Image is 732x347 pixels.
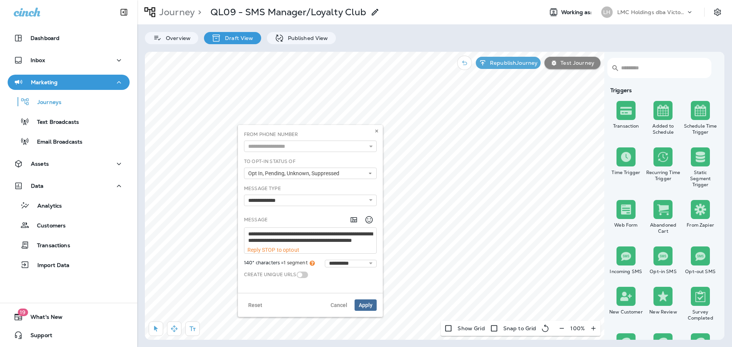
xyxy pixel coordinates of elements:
div: Triggers [607,87,719,93]
button: Customers [8,217,130,233]
span: Opt In, Pending, Unknown, Suppressed [248,170,342,177]
p: Text Broadcasts [29,119,79,126]
button: Select an emoji [361,212,377,227]
button: Assets [8,156,130,171]
button: Dashboard [8,30,130,46]
span: Reset [248,302,262,308]
span: What's New [23,314,63,323]
span: Apply [359,302,372,308]
label: To Opt-In Status Of [244,158,295,165]
p: > [195,6,201,18]
div: Opt-out SMS [683,269,718,275]
div: Transaction [609,123,643,129]
div: Added to Schedule [646,123,681,135]
p: Overview [162,35,191,41]
button: Journeys [8,94,130,110]
p: Data [31,183,44,189]
p: Import Data [30,262,70,269]
button: Collapse Sidebar [113,5,135,20]
span: Reply STOP to optout [247,247,299,253]
p: Email Broadcasts [29,139,82,146]
p: Snap to Grid [503,325,536,331]
button: Cancel [326,299,352,311]
p: LMC Holdings dba Victory Lane Quick Oil Change [617,9,686,15]
p: Journey [156,6,195,18]
div: Recurring Time Trigger [646,170,681,182]
button: RepublishJourney [476,57,541,69]
div: From Zapier [683,222,718,228]
span: 19 [18,309,28,316]
button: Add in a premade template [346,212,361,227]
div: Schedule Time Trigger [683,123,718,135]
p: Journeys [30,99,61,106]
button: Analytics [8,197,130,213]
p: Transactions [29,242,70,249]
p: Inbox [30,57,45,63]
p: Republish Journey [487,60,538,66]
p: Dashboard [30,35,59,41]
div: New Review [646,309,681,315]
p: Analytics [30,203,62,210]
div: Static Segment Trigger [683,170,718,188]
p: 100 % [570,325,585,331]
span: Working as: [561,9,594,16]
button: 19What's New [8,309,130,325]
button: Transactions [8,237,130,253]
label: Message Type [244,185,281,192]
div: New Customer [609,309,643,315]
p: Customers [29,222,66,230]
button: Marketing [8,75,130,90]
button: Import Data [8,257,130,273]
div: Abandoned Cart [646,222,681,234]
button: Data [8,178,130,193]
button: Inbox [8,53,130,68]
button: Reset [244,299,266,311]
span: Cancel [331,302,347,308]
p: Assets [31,161,49,167]
div: LH [601,6,613,18]
p: Draft View [221,35,253,41]
span: Support [23,332,52,341]
button: Support [8,328,130,343]
span: 140* characters = [244,260,315,267]
p: Published View [284,35,328,41]
button: Apply [355,299,377,311]
button: Text Broadcasts [8,114,130,130]
button: Test Journey [544,57,600,69]
label: Message [244,217,268,223]
label: From Phone Number [244,131,298,138]
div: Survey Completed [683,309,718,321]
button: Settings [711,5,724,19]
p: Show Grid [457,325,485,331]
p: Marketing [31,79,58,85]
p: Test Journey [557,60,594,66]
div: Opt-in SMS [646,269,681,275]
p: QL09 - SMS Manager/Loyalty Club [210,6,366,18]
label: Create Unique URLs [244,272,297,278]
button: Email Broadcasts [8,133,130,149]
div: Incoming SMS [609,269,643,275]
div: Web Form [609,222,643,228]
div: Time Trigger [609,170,643,176]
span: 1 segment [284,259,307,266]
button: Opt In, Pending, Unknown, Suppressed [244,168,377,179]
